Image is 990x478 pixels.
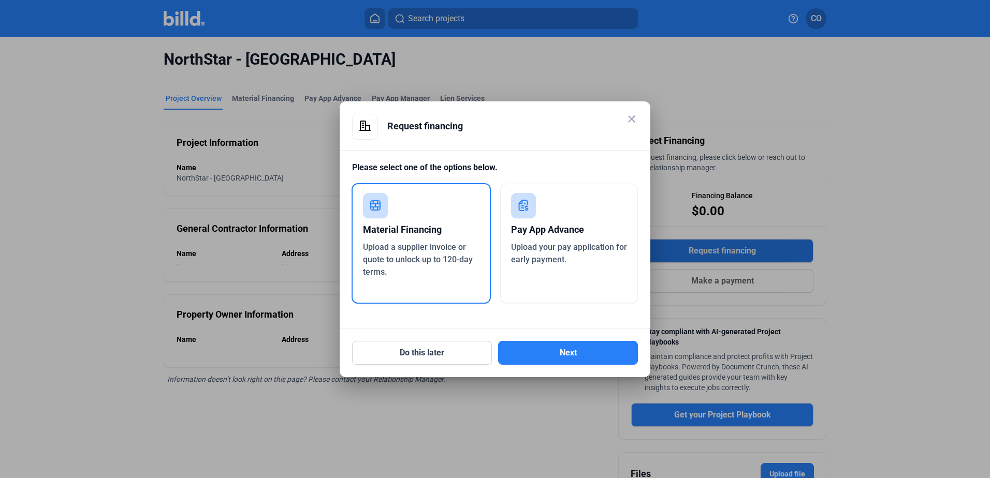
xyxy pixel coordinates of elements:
[625,113,638,125] mat-icon: close
[363,242,473,277] span: Upload a supplier invoice or quote to unlock up to 120-day terms.
[363,218,479,241] div: Material Financing
[387,114,638,139] div: Request financing
[352,161,638,184] div: Please select one of the options below.
[352,341,492,365] button: Do this later
[511,242,627,264] span: Upload your pay application for early payment.
[498,341,638,365] button: Next
[511,218,628,241] div: Pay App Advance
